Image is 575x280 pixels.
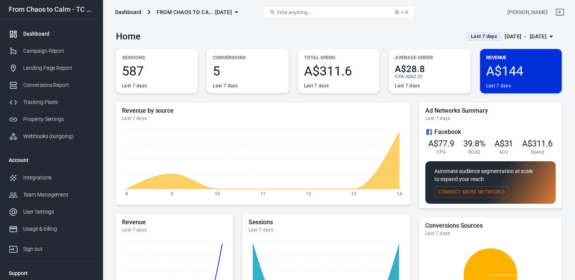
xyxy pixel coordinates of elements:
[248,227,404,233] div: Last 7 days
[425,222,556,230] h5: Conversions Sources
[425,127,556,137] div: Facebook
[260,191,266,196] tspan: 11
[171,191,173,196] tspan: 9
[3,186,100,203] a: Team Management
[3,169,100,186] a: Integrations
[395,74,405,79] span: CPA :
[486,83,511,89] div: Last 7 days
[3,42,100,60] a: Campaign Report
[486,53,556,61] p: Revenue
[215,191,220,196] tspan: 10
[23,30,94,38] div: Dashboard
[304,64,374,77] span: A$311.6
[3,128,100,145] a: Webhooks (outgoing)
[304,83,329,89] div: Last 7 days
[425,107,556,115] h5: Ad Networks Summary
[434,186,508,198] button: Connect More Networks
[531,149,544,155] span: Spend
[122,115,404,121] div: Last 7 days
[460,30,562,43] button: Last 7 days[DATE] － [DATE]
[434,167,546,183] p: Automate audience segmentation at scale to expand your reach
[463,139,485,148] span: 39.8%
[23,174,94,182] div: Integrations
[486,64,556,77] span: A$144
[3,203,100,220] a: User Settings
[351,191,356,196] tspan: 13
[3,94,100,111] a: Tracking Pixels
[428,139,454,148] span: A$77.9
[122,227,227,233] div: Last 7 days
[122,53,192,61] p: Sessions
[23,115,94,123] div: Property Settings
[23,64,94,72] div: Landing Page Report
[23,47,94,55] div: Campaign Report
[3,6,100,13] div: From Chaos to Calm - TC Checkout [DATE]
[157,8,232,17] span: From Chaos to Calm - TC Checkout 8.10.25
[122,107,404,115] h5: Revenue by source
[395,83,420,89] div: Last 7 days
[405,74,423,79] span: A$62.32
[425,230,556,236] div: Last 7 days
[115,8,141,16] div: Dashboard
[468,149,480,155] span: ROAS
[23,132,94,140] div: Webhooks (outgoing)
[122,83,147,89] div: Last 7 days
[23,245,94,253] div: Sign out
[3,77,100,94] a: Conversions Report
[395,53,464,61] p: Average Order
[499,149,508,155] span: AOV
[551,3,569,21] a: Sign out
[494,139,513,148] span: A$31
[425,127,433,137] svg: Facebook Ads
[213,64,282,77] span: 5
[154,5,241,19] button: From Chaos to Ca... [DATE]
[306,191,311,196] tspan: 12
[3,60,100,77] a: Landing Page Report
[507,8,548,16] div: Account id: ab0l4X6q
[213,53,282,61] p: Conversions
[468,33,500,40] span: Last 7 days
[23,81,94,89] div: Conversions Report
[23,98,94,106] div: Tracking Pixels
[304,53,374,61] p: Total Spend
[437,149,446,155] span: CPA
[23,191,94,199] div: Team Management
[125,191,128,196] tspan: 8
[263,6,415,19] button: Find anything...⌘ + K
[277,9,312,15] span: Find anything...
[3,25,100,42] a: Dashboard
[425,115,556,121] div: Last 7 days
[3,220,100,238] a: Usage & billing
[122,64,192,77] span: 587
[397,191,402,196] tspan: 14
[505,32,546,41] div: [DATE] － [DATE]
[116,31,141,42] h3: Home
[3,238,100,258] a: Sign out
[23,225,94,233] div: Usage & billing
[3,111,100,128] a: Property Settings
[394,9,409,15] div: ⌘ + K
[23,208,94,216] div: User Settings
[395,64,464,74] span: A$28.8
[3,151,100,169] li: Account
[213,83,238,89] div: Last 7 days
[248,219,404,226] h5: Sessions
[522,139,553,148] span: A$311.6
[122,219,227,226] h5: Revenue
